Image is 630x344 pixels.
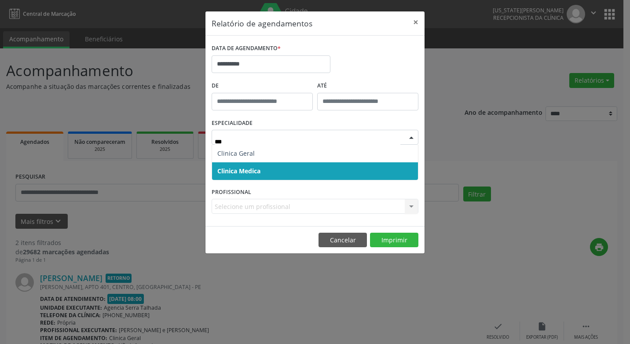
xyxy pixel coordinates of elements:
label: ATÉ [317,79,418,93]
h5: Relatório de agendamentos [212,18,312,29]
label: ESPECIALIDADE [212,117,253,130]
span: Clinica Medica [217,167,260,175]
label: DATA DE AGENDAMENTO [212,42,281,55]
button: Cancelar [319,233,367,248]
span: Clinica Geral [217,149,255,157]
button: Close [407,11,425,33]
label: PROFISSIONAL [212,185,251,199]
label: De [212,79,313,93]
button: Imprimir [370,233,418,248]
